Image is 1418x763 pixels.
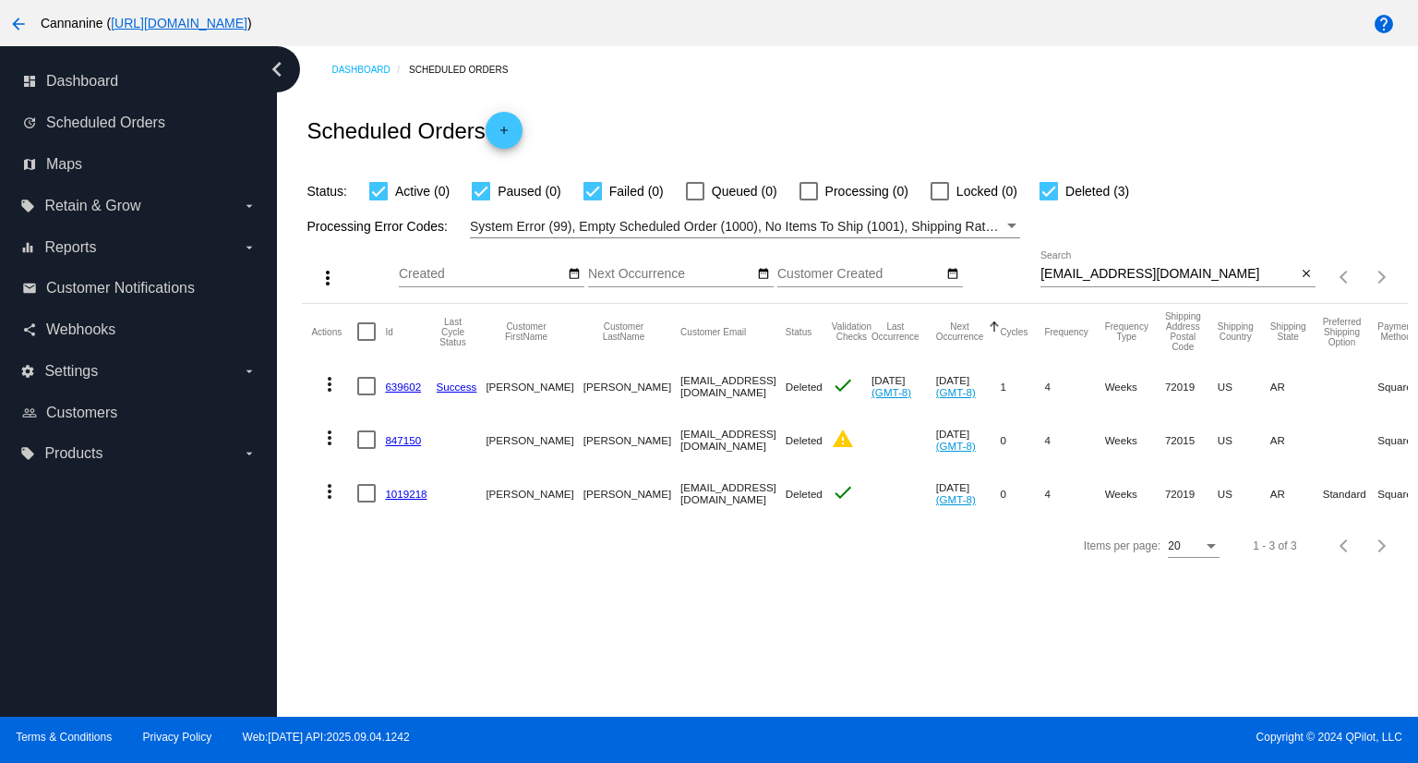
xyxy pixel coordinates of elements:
[1000,359,1044,413] mat-cell: 1
[825,180,908,202] span: Processing (0)
[470,215,1020,238] mat-select: Filter by Processing Error Codes
[1327,259,1364,296] button: Previous page
[46,73,118,90] span: Dashboard
[242,240,257,255] i: arrow_drop_down
[936,321,984,342] button: Change sorting for NextOccurrenceUtc
[143,731,212,744] a: Privacy Policy
[331,55,409,84] a: Dashboard
[395,180,450,202] span: Active (0)
[786,434,823,446] span: Deleted
[786,326,811,337] button: Change sorting for Status
[680,326,746,337] button: Change sorting for CustomerEmail
[486,359,583,413] mat-cell: [PERSON_NAME]
[832,374,854,396] mat-icon: check
[1044,413,1104,466] mat-cell: 4
[1165,466,1218,520] mat-cell: 72019
[1000,466,1044,520] mat-cell: 0
[306,112,522,149] h2: Scheduled Orders
[437,317,470,347] button: Change sorting for LastProcessingCycleId
[680,413,786,466] mat-cell: [EMAIL_ADDRESS][DOMAIN_NAME]
[1270,359,1323,413] mat-cell: AR
[399,267,565,282] input: Created
[1168,539,1180,552] span: 20
[306,184,347,199] span: Status:
[409,55,524,84] a: Scheduled Orders
[111,16,247,30] a: [URL][DOMAIN_NAME]
[46,280,195,297] span: Customer Notifications
[22,398,257,428] a: people_outline Customers
[583,321,664,342] button: Change sorting for CustomerLastName
[1044,359,1104,413] mat-cell: 4
[777,267,943,282] input: Customer Created
[16,731,112,744] a: Terms & Conditions
[1000,413,1044,466] mat-cell: 0
[437,381,477,393] a: Success
[1105,413,1165,466] mat-cell: Weeks
[583,466,680,520] mat-cell: [PERSON_NAME]
[1165,413,1218,466] mat-cell: 72015
[936,359,1001,413] mat-cell: [DATE]
[1105,321,1148,342] button: Change sorting for FrequencyType
[583,413,680,466] mat-cell: [PERSON_NAME]
[832,428,854,450] mat-icon: warning
[44,239,96,256] span: Reports
[46,321,115,338] span: Webhooks
[20,199,35,213] i: local_offer
[493,124,515,146] mat-icon: add
[936,440,976,452] a: (GMT-8)
[936,386,976,398] a: (GMT-8)
[46,405,117,421] span: Customers
[1044,466,1104,520] mat-cell: 4
[583,359,680,413] mat-cell: [PERSON_NAME]
[1044,326,1088,337] button: Change sorting for Frequency
[20,240,35,255] i: equalizer
[1084,539,1160,552] div: Items per page:
[568,267,581,282] mat-icon: date_range
[242,199,257,213] i: arrow_drop_down
[1065,180,1129,202] span: Deleted (3)
[1364,527,1400,564] button: Next page
[242,364,257,379] i: arrow_drop_down
[757,267,770,282] mat-icon: date_range
[588,267,754,282] input: Next Occurrence
[20,364,35,379] i: settings
[44,363,98,380] span: Settings
[1218,413,1270,466] mat-cell: US
[22,322,37,337] i: share
[786,381,823,393] span: Deleted
[20,446,35,461] i: local_offer
[22,406,37,420] i: people_outline
[44,445,102,462] span: Products
[1296,265,1316,285] button: Clear
[1323,317,1362,347] button: Change sorting for PreferredShippingOption
[22,157,37,172] i: map
[1377,321,1413,342] button: Change sorting for PaymentMethod.Type
[871,321,919,342] button: Change sorting for LastOccurrenceUtc
[1253,539,1296,552] div: 1 - 3 of 3
[725,731,1402,744] span: Copyright © 2024 QPilot, LLC
[1000,326,1027,337] button: Change sorting for Cycles
[242,446,257,461] i: arrow_drop_down
[22,315,257,345] a: share Webhooks
[486,466,583,520] mat-cell: [PERSON_NAME]
[22,150,257,179] a: map Maps
[318,373,341,395] mat-icon: more_vert
[712,180,777,202] span: Queued (0)
[1323,466,1378,520] mat-cell: Standard
[680,466,786,520] mat-cell: [EMAIL_ADDRESS][DOMAIN_NAME]
[22,108,257,138] a: update Scheduled Orders
[1218,321,1254,342] button: Change sorting for ShippingCountry
[1270,466,1323,520] mat-cell: AR
[486,413,583,466] mat-cell: [PERSON_NAME]
[262,54,292,84] i: chevron_left
[1270,413,1323,466] mat-cell: AR
[609,180,664,202] span: Failed (0)
[46,115,165,131] span: Scheduled Orders
[680,359,786,413] mat-cell: [EMAIL_ADDRESS][DOMAIN_NAME]
[318,427,341,449] mat-icon: more_vert
[1270,321,1306,342] button: Change sorting for ShippingState
[22,67,257,96] a: dashboard Dashboard
[936,493,976,505] a: (GMT-8)
[832,304,871,359] mat-header-cell: Validation Checks
[1300,267,1313,282] mat-icon: close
